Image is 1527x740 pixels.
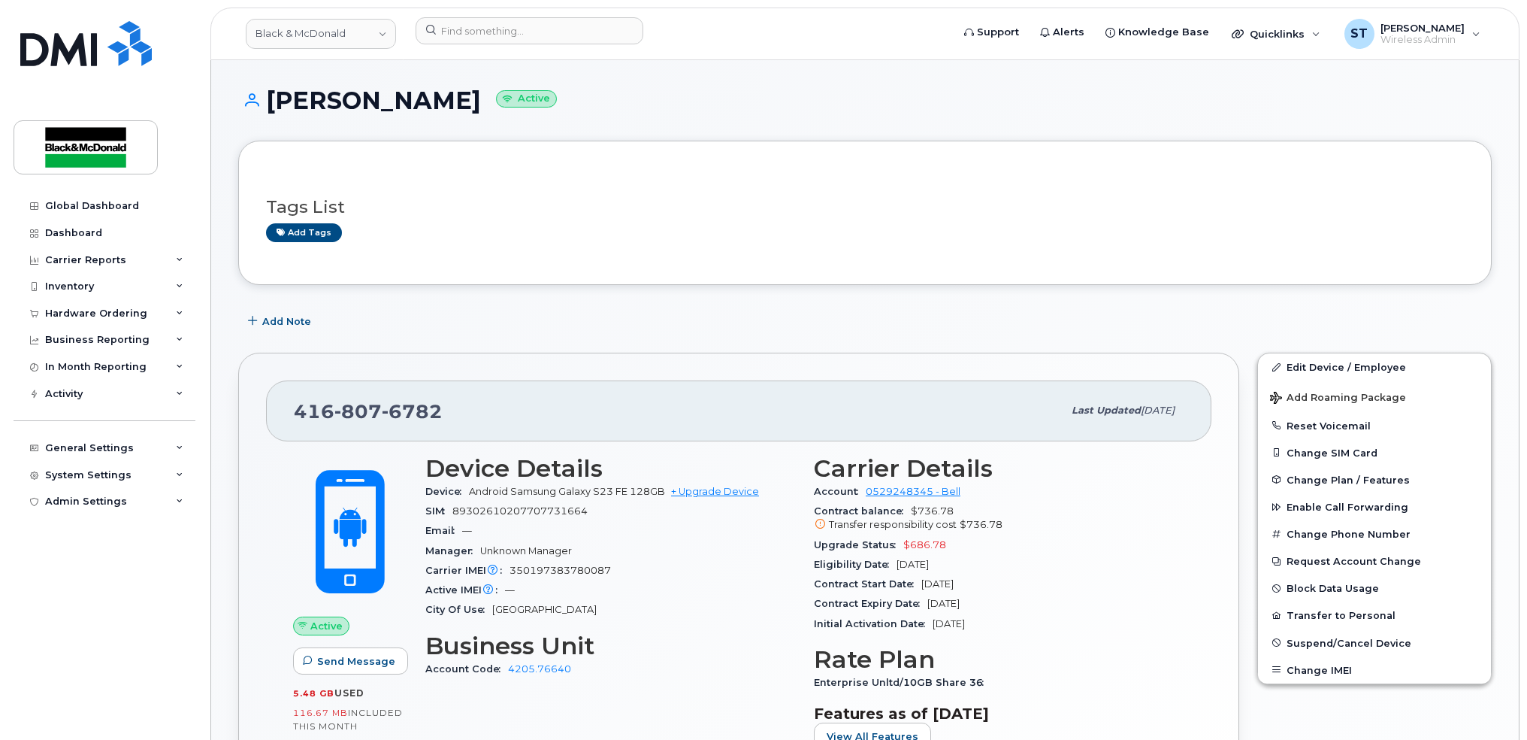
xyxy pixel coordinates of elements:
[310,619,343,633] span: Active
[814,455,1184,482] h3: Carrier Details
[1258,353,1491,381] a: Edit Device / Employee
[382,400,443,423] span: 6782
[294,400,443,423] span: 416
[505,584,515,596] span: —
[1258,412,1491,439] button: Reset Voicemail
[1258,602,1491,629] button: Transfer to Personal
[425,604,492,615] span: City Of Use
[510,565,611,576] span: 350197383780087
[425,632,796,660] h3: Business Unit
[1258,629,1491,657] button: Suspend/Cancel Device
[1258,520,1491,547] button: Change Phone Number
[1258,547,1491,575] button: Request Account Change
[1072,405,1141,416] span: Last updated
[425,486,469,497] span: Device
[814,505,911,517] span: Contract balance
[469,486,665,497] span: Android Samsung Galaxy S23 FE 128GB
[425,545,480,557] span: Manager
[814,705,1184,723] h3: Features as of [DATE]
[921,578,954,590] span: [DATE]
[317,654,395,669] span: Send Message
[238,308,324,335] button: Add Note
[829,519,957,530] span: Transfer responsibility cost
[814,505,1184,532] span: $736.78
[814,598,927,609] span: Contract Expiry Date
[266,223,342,242] a: Add tags
[293,708,348,718] span: 116.67 MB
[425,505,452,517] span: SIM
[903,539,946,550] span: $686.78
[814,677,991,688] span: Enterprise Unltd/10GB Share 36
[425,525,462,536] span: Email
[960,519,1002,530] span: $736.78
[1258,493,1491,520] button: Enable Call Forwarding
[1258,439,1491,466] button: Change SIM Card
[293,647,408,675] button: Send Message
[1287,502,1408,513] span: Enable Call Forwarding
[897,559,929,570] span: [DATE]
[425,663,508,675] span: Account Code
[1258,575,1491,602] button: Block Data Usage
[425,455,796,482] h3: Device Details
[238,87,1492,114] h1: [PERSON_NAME]
[1141,405,1175,416] span: [DATE]
[814,559,897,570] span: Eligibility Date
[334,687,364,699] span: used
[1270,392,1406,406] span: Add Roaming Package
[814,578,921,590] span: Contract Start Date
[927,598,960,609] span: [DATE]
[293,707,403,732] span: included this month
[425,565,510,576] span: Carrier IMEI
[814,486,866,497] span: Account
[866,486,960,497] a: 0529248345 - Bell
[492,604,597,615] span: [GEOGRAPHIC_DATA]
[1258,657,1491,684] button: Change IMEI
[262,314,311,329] span: Add Note
[933,618,965,629] span: [DATE]
[1258,466,1491,493] button: Change Plan / Features
[266,198,1464,217] h3: Tags List
[1287,637,1411,648] span: Suspend/Cancel Device
[480,545,572,557] span: Unknown Manager
[462,525,472,536] span: —
[814,539,903,550] span: Upgrade Status
[1287,474,1410,485] span: Change Plan / Features
[1258,381,1491,412] button: Add Roaming Package
[452,505,588,517] span: 89302610207707731664
[814,618,933,629] span: Initial Activation Date
[814,646,1184,673] h3: Rate Plan
[425,584,505,596] span: Active IMEI
[671,486,759,497] a: + Upgrade Device
[496,90,557,108] small: Active
[293,688,334,699] span: 5.48 GB
[334,400,382,423] span: 807
[508,663,571,675] a: 4205.76640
